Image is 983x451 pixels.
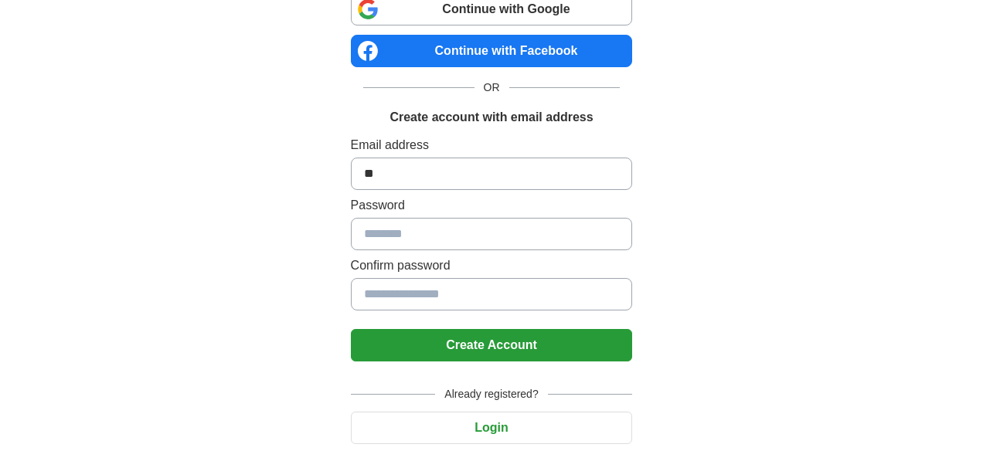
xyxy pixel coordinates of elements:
[351,256,633,275] label: Confirm password
[351,329,633,361] button: Create Account
[474,80,509,96] span: OR
[351,136,633,154] label: Email address
[351,196,633,215] label: Password
[351,35,633,67] a: Continue with Facebook
[351,421,633,434] a: Login
[351,412,633,444] button: Login
[435,386,547,402] span: Already registered?
[389,108,593,127] h1: Create account with email address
